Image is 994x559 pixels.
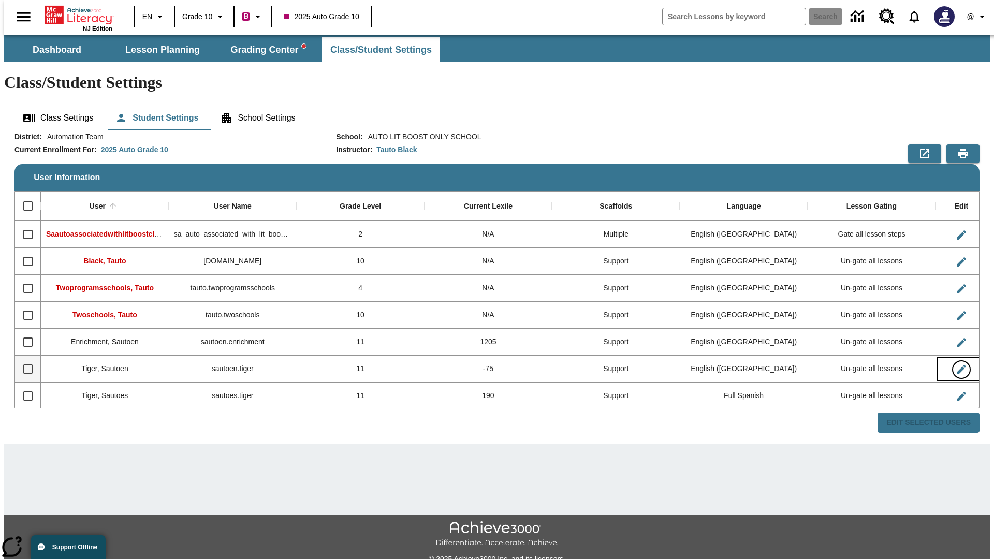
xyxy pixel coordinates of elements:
h2: Instructor : [336,145,372,154]
div: Current Lexile [464,202,513,211]
button: Class/Student Settings [322,37,440,62]
button: Open side menu [8,2,39,32]
div: Home [45,4,112,32]
div: Language [727,202,761,211]
a: Data Center [844,3,873,31]
div: 2025 Auto Grade 10 [101,144,168,155]
div: English (US) [680,329,808,356]
span: Grade 10 [182,11,212,22]
button: Edit User [951,386,972,407]
span: Automation Team [42,131,104,142]
div: Support [552,356,680,383]
span: @ [967,11,974,22]
span: Saautoassociatedwithlitboostcl, Saautoassociatedwithlitboostcl [46,230,267,238]
div: sautoes.tiger [169,383,297,409]
img: Achieve3000 Differentiate Accelerate Achieve [435,521,559,548]
div: Multiple [552,221,680,248]
div: User [90,202,106,211]
h1: Class/Student Settings [4,73,990,92]
button: Lesson Planning [111,37,214,62]
div: 10 [297,302,425,329]
svg: writing assistant alert [302,44,306,48]
div: Un-gate all lessons [808,248,935,275]
button: Export to CSV [908,144,941,163]
div: 11 [297,383,425,409]
button: Edit User [951,278,972,299]
div: 1205 [425,329,552,356]
div: SubNavbar [4,35,990,62]
span: EN [142,11,152,22]
span: 2025 Auto Grade 10 [284,11,359,22]
div: Support [552,302,680,329]
h2: District : [14,133,42,141]
button: Profile/Settings [961,7,994,26]
div: tauto.twoschools [169,302,297,329]
span: Black, Tauto [83,257,126,265]
div: 4 [297,275,425,302]
div: sa_auto_associated_with_lit_boost_classes [169,221,297,248]
span: Tiger, Sautoes [82,391,128,400]
span: Tiger, Sautoen [81,364,128,373]
div: N/A [425,221,552,248]
button: Language: EN, Select a language [138,7,171,26]
button: Grade: Grade 10, Select a grade [178,7,230,26]
div: English (US) [680,302,808,329]
div: 11 [297,356,425,383]
div: Tauto Black [376,144,417,155]
div: -75 [425,356,552,383]
h2: School : [336,133,362,141]
div: sautoen.enrichment [169,329,297,356]
div: Un-gate all lessons [808,275,935,302]
span: User Information [34,173,100,182]
div: 190 [425,383,552,409]
div: Gate all lesson steps [808,221,935,248]
button: Edit User [951,252,972,272]
div: English (US) [680,356,808,383]
a: Resource Center, Will open in new tab [873,3,901,31]
div: N/A [425,248,552,275]
span: Grading Center [230,44,305,56]
div: Scaffolds [600,202,632,211]
div: 2 [297,221,425,248]
div: 10 [297,248,425,275]
span: Twoprogramsschools, Tauto [56,284,154,292]
button: Select a new avatar [928,3,961,30]
div: Support [552,275,680,302]
span: Twoschools, Tauto [72,311,137,319]
h2: Current Enrollment For : [14,145,97,154]
img: Avatar [934,6,955,27]
div: Lesson Gating [846,202,897,211]
div: Un-gate all lessons [808,383,935,409]
button: Boost Class color is violet red. Change class color [238,7,268,26]
span: Enrichment, Sautoen [71,337,139,346]
div: Edit [955,202,968,211]
div: tauto.black [169,248,297,275]
span: B [243,10,248,23]
span: Lesson Planning [125,44,200,56]
div: N/A [425,275,552,302]
div: English (US) [680,275,808,302]
div: User Information [14,131,980,433]
button: Edit User [951,332,972,353]
div: Class/Student Settings [14,106,980,130]
div: User Name [214,202,252,211]
span: Dashboard [33,44,81,56]
button: Edit User [951,305,972,326]
span: Class/Student Settings [330,44,432,56]
button: Grading Center [216,37,320,62]
span: AUTO LIT BOOST ONLY SCHOOL [363,131,481,142]
div: Support [552,383,680,409]
div: Full Spanish [680,383,808,409]
div: SubNavbar [4,37,441,62]
div: Un-gate all lessons [808,356,935,383]
div: sautoen.tiger [169,356,297,383]
button: Class Settings [14,106,101,130]
button: Dashboard [5,37,109,62]
div: English (US) [680,248,808,275]
button: Edit User [951,359,972,380]
a: Home [45,5,112,25]
button: School Settings [212,106,303,130]
div: Grade Level [340,202,381,211]
div: 11 [297,329,425,356]
div: tauto.twoprogramsschools [169,275,297,302]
